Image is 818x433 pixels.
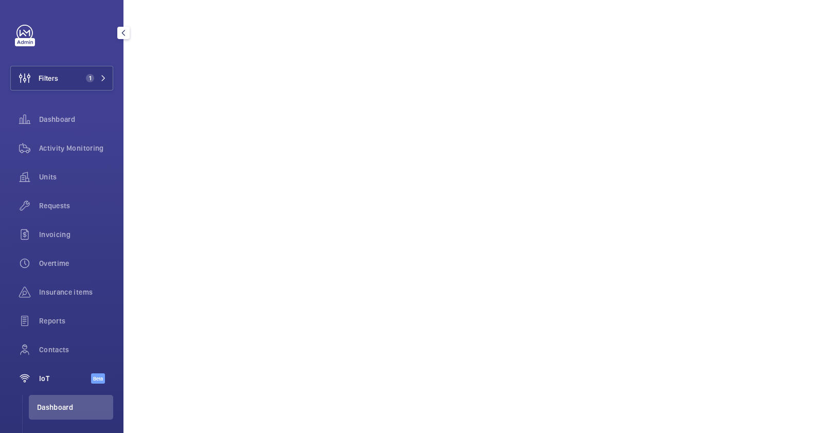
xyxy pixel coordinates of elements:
span: Insurance items [39,287,113,297]
span: IoT [39,373,91,384]
span: Overtime [39,258,113,268]
span: Dashboard [37,402,113,412]
button: Filters1 [10,66,113,91]
span: Invoicing [39,229,113,240]
span: Units [39,172,113,182]
span: Requests [39,201,113,211]
span: Activity Monitoring [39,143,113,153]
span: Contacts [39,345,113,355]
span: Filters [39,73,58,83]
span: Beta [91,373,105,384]
span: Dashboard [39,114,113,124]
span: 1 [86,74,94,82]
span: Reports [39,316,113,326]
